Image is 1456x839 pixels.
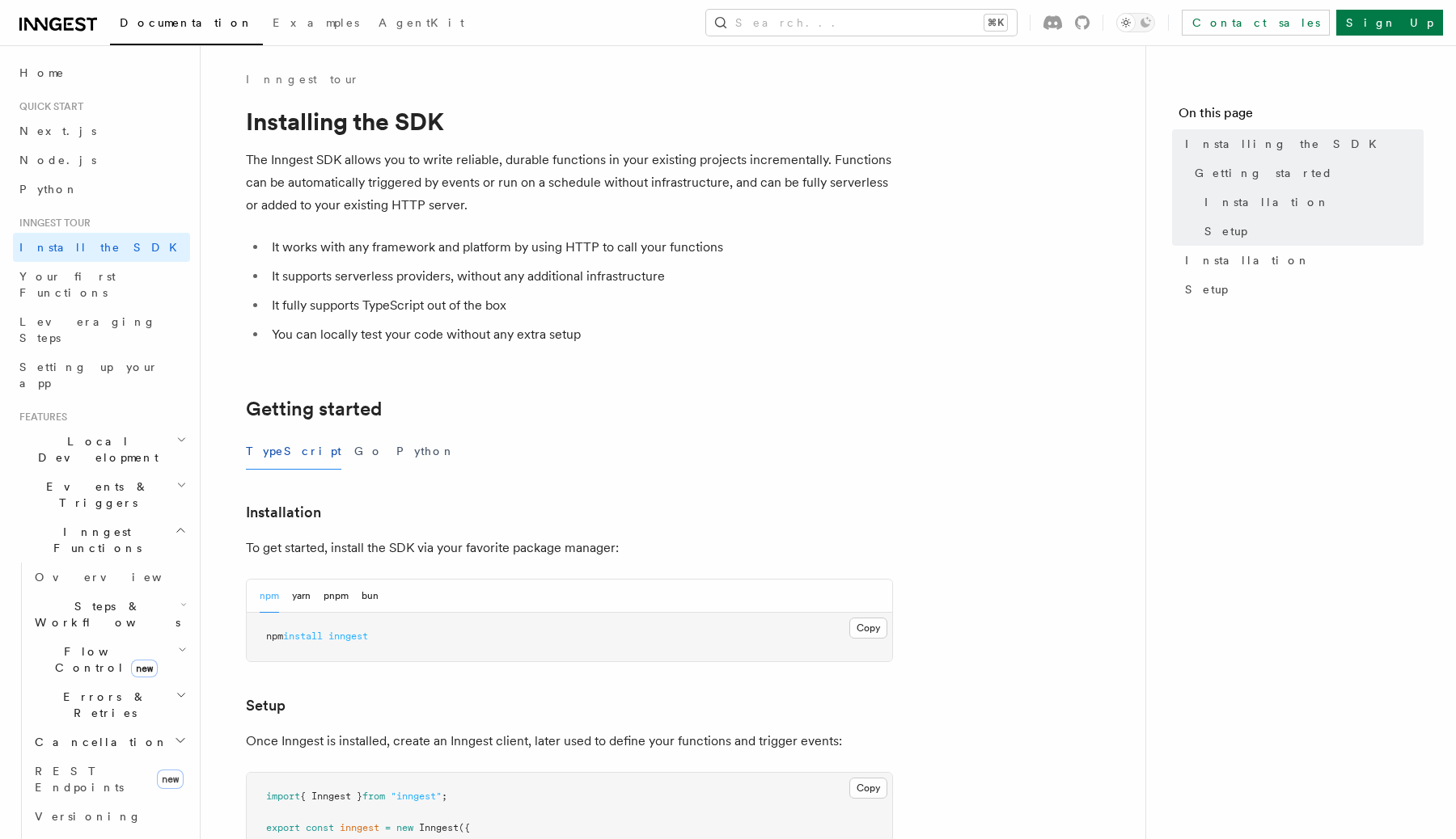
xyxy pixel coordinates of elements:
a: Install the SDK [13,233,190,262]
span: ({ [459,822,470,833]
a: Installation [1179,246,1424,275]
a: Contact sales [1182,10,1330,36]
a: Home [13,58,190,87]
a: Installation [1198,188,1424,217]
span: Installation [1185,252,1310,268]
span: Install the SDK [19,241,187,254]
a: Inngest tour [246,71,359,87]
button: npm [260,580,279,613]
button: Search...⌘K [706,10,1017,36]
a: Setup [1198,217,1424,246]
span: Errors & Retries [28,689,176,721]
span: Cancellation [28,734,168,750]
span: Setup [1204,223,1247,239]
span: new [157,769,184,789]
a: Setup [1179,275,1424,304]
p: Once Inngest is installed, create an Inngest client, later used to define your functions and trig... [246,730,893,753]
h4: On this page [1179,103,1424,129]
span: Node.js [19,154,96,167]
span: Features [13,411,67,424]
span: REST Endpoints [35,765,124,794]
button: Go [354,433,383,470]
a: AgentKit [369,5,474,44]
a: Examples [263,5,369,44]
button: Copy [849,778,887,799]
span: ; [442,791,447,802]
button: Local Development [13,427,190,472]
button: Python [396,433,455,470]
span: Setting up your app [19,360,159,390]
button: Cancellation [28,727,190,757]
kbd: ⌘K [984,15,1007,31]
span: Quick start [13,100,83,113]
span: = [385,822,391,833]
span: Leveraging Steps [19,315,156,344]
li: It works with any framework and platform by using HTTP to call your functions [267,236,893,259]
span: Documentation [120,16,253,29]
a: Leveraging Steps [13,307,190,352]
li: It supports serverless providers, without any additional infrastructure [267,265,893,288]
a: REST Endpointsnew [28,757,190,802]
button: Errors & Retries [28,682,190,727]
li: You can locally test your code without any extra setup [267,323,893,346]
span: Python [19,183,78,196]
a: Setup [246,694,286,717]
li: It fully supports TypeScript out of the box [267,294,893,317]
button: Toggle dark mode [1116,13,1155,32]
span: Versioning [35,810,142,823]
a: Getting started [246,398,382,420]
button: pnpm [324,580,349,613]
a: Next.js [13,116,190,145]
span: npm [266,630,283,642]
a: Documentation [110,5,263,45]
a: Installation [246,501,321,524]
button: Steps & Workflows [28,592,190,637]
span: Inngest tour [13,217,91,230]
button: Events & Triggers [13,472,190,517]
a: Getting started [1188,158,1424,188]
span: export [266,822,300,833]
span: Inngest [419,822,459,833]
a: Python [13,175,190,204]
span: Events & Triggers [13,479,176,511]
button: Inngest Functions [13,517,190,563]
span: new [396,822,413,833]
h1: Installing the SDK [246,107,893,136]
button: TypeScript [246,433,341,470]
a: Versioning [28,802,190,831]
span: { Inngest } [300,791,362,802]
span: Local Development [13,433,176,466]
a: Setting up your app [13,352,190,398]
span: Inngest Functions [13,524,175,556]
span: new [131,660,158,677]
a: Overview [28,563,190,592]
span: "inngest" [391,791,442,802]
a: Node.js [13,145,190,175]
button: Copy [849,618,887,639]
p: The Inngest SDK allows you to write reliable, durable functions in your existing projects increme... [246,149,893,217]
button: yarn [292,580,311,613]
button: bun [362,580,379,613]
span: Overview [35,571,201,584]
a: Installing the SDK [1179,129,1424,158]
button: Flow Controlnew [28,637,190,682]
span: Setup [1185,281,1228,297]
span: AgentKit [379,16,464,29]
p: To get started, install the SDK via your favorite package manager: [246,537,893,559]
span: Installation [1204,194,1330,210]
span: Installing the SDK [1185,136,1386,152]
span: Flow Control [28,643,178,676]
span: Examples [273,16,359,29]
span: const [306,822,334,833]
span: Next.js [19,124,96,137]
span: Getting started [1195,165,1333,181]
span: inngest [340,822,379,833]
a: Your first Functions [13,262,190,307]
span: from [362,791,385,802]
span: import [266,791,300,802]
span: install [283,630,323,642]
span: Steps & Workflows [28,598,180,630]
span: Your first Functions [19,270,116,299]
a: Sign Up [1336,10,1443,36]
span: inngest [328,630,368,642]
